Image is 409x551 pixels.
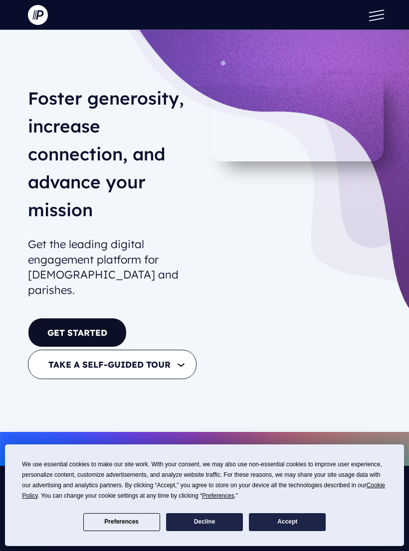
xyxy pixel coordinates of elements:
p: Catch up on our major AI announcements and [28,438,381,459]
div: We use essential cookies to make our site work. With your consent, we may also use non-essential ... [22,459,387,501]
a: see what innovations are coming next. [219,443,363,453]
h1: Foster generosity, increase connection, and advance your mission [28,84,197,232]
h2: Get the leading digital engagement platform for [DEMOGRAPHIC_DATA] and parishes. [28,233,197,302]
a: GET STARTED [28,318,127,347]
span: Cookie Policy [22,482,385,499]
button: Accept [249,513,326,531]
div: Cookie Consent Prompt [5,444,404,546]
button: TAKE A SELF-GUIDED TOUR [28,350,197,379]
button: Decline [166,513,243,531]
button: Preferences [83,513,160,531]
span: Preferences [202,492,234,499]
